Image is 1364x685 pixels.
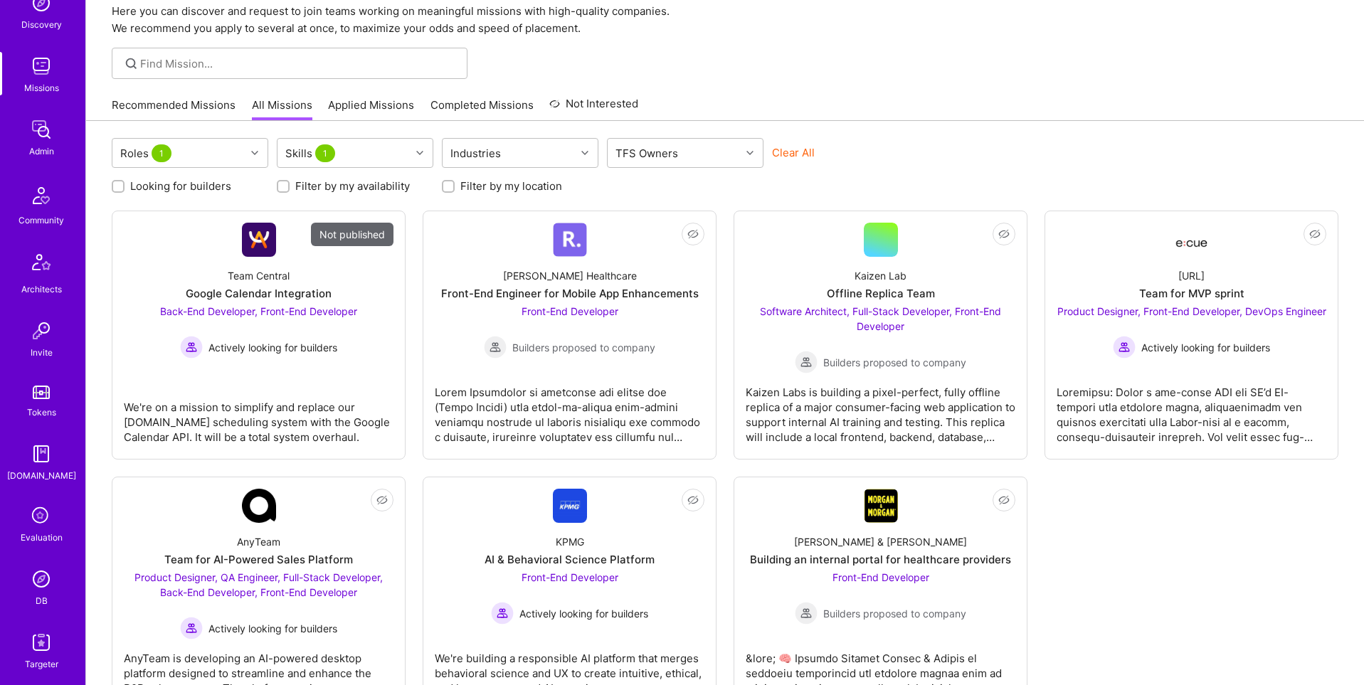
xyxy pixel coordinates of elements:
button: Clear All [772,145,815,160]
i: icon SelectionTeam [28,503,55,530]
img: tokens [33,386,50,399]
a: Kaizen LabOffline Replica TeamSoftware Architect, Full-Stack Developer, Front-End Developer Build... [746,223,1015,447]
img: Actively looking for builders [1113,336,1136,359]
img: Actively looking for builders [180,617,203,639]
img: Skill Targeter [27,628,55,657]
div: AnyTeam [237,534,280,549]
div: KPMG [556,534,584,549]
img: Community [24,179,58,213]
i: icon Chevron [251,149,258,156]
div: Skills [282,143,342,164]
span: Actively looking for builders [519,606,648,621]
div: Kaizen Lab [855,268,906,283]
div: [URL] [1178,268,1205,283]
i: icon Chevron [746,149,754,156]
label: Filter by my location [460,179,562,193]
img: guide book [27,440,55,468]
img: Company Logo [553,223,587,257]
img: Builders proposed to company [484,336,507,359]
span: Front-End Developer [522,305,618,317]
div: We're on a mission to simplify and replace our [DOMAIN_NAME] scheduling system with the Google Ca... [124,388,393,445]
div: Targeter [25,657,58,671]
i: icon EyeClosed [998,228,1010,240]
i: icon EyeClosed [687,228,699,240]
div: DB [36,593,48,608]
span: Actively looking for builders [208,621,337,636]
div: [DOMAIN_NAME] [7,468,76,483]
img: Actively looking for builders [180,336,203,359]
div: Lorem Ipsumdolor si ametconse adi elitse doe (Tempo Incidi) utla etdol-ma-aliqua enim-admini veni... [435,373,704,445]
a: Company Logo[URL]Team for MVP sprintProduct Designer, Front-End Developer, DevOps Engineer Active... [1057,223,1326,447]
span: 1 [315,144,335,162]
div: Offline Replica Team [827,286,935,301]
img: Company Logo [553,489,587,523]
div: Google Calendar Integration [186,286,332,301]
img: Builders proposed to company [795,351,818,373]
div: Industries [447,143,504,164]
img: admin teamwork [27,115,55,144]
img: Company Logo [864,489,898,523]
i: icon EyeClosed [376,494,388,506]
span: 1 [152,144,171,162]
p: Here you can discover and request to join teams working on meaningful missions with high-quality ... [112,3,1338,37]
div: Team for MVP sprint [1139,286,1244,301]
input: Find Mission... [140,56,457,71]
span: Builders proposed to company [823,355,966,370]
div: Tokens [27,405,56,420]
label: Filter by my availability [295,179,410,193]
img: Company Logo [242,223,276,257]
a: Completed Missions [430,97,534,121]
img: Company Logo [1175,227,1209,253]
span: Builders proposed to company [823,606,966,621]
div: Admin [29,144,54,159]
div: Building an internal portal for healthcare providers [750,552,1011,567]
img: Admin Search [27,565,55,593]
i: icon EyeClosed [1309,228,1321,240]
img: teamwork [27,52,55,80]
a: All Missions [252,97,312,121]
div: Loremipsu: Dolor s ame-conse ADI eli SE’d EI-tempori utla etdolore magna, aliquaenimadm ven quisn... [1057,373,1326,445]
label: Looking for builders [130,179,231,193]
div: Discovery [21,17,62,32]
div: Kaizen Labs is building a pixel-perfect, fully offline replica of a major consumer-facing web app... [746,373,1015,445]
img: Builders proposed to company [795,602,818,625]
span: Builders proposed to company [512,340,655,355]
a: Company Logo[PERSON_NAME] HealthcareFront-End Engineer for Mobile App EnhancementsFront-End Devel... [435,223,704,447]
a: Recommended Missions [112,97,236,121]
span: Front-End Developer [522,571,618,583]
div: Community [18,213,64,228]
div: Team Central [228,268,290,283]
span: Front-End Developer [832,571,929,583]
img: Company Logo [242,489,276,523]
span: Actively looking for builders [1141,340,1270,355]
img: Actively looking for builders [491,602,514,625]
div: Architects [21,282,62,297]
span: Back-End Developer, Front-End Developer [160,305,357,317]
div: AI & Behavioral Science Platform [485,552,655,567]
div: Roles [117,143,178,164]
i: icon Chevron [581,149,588,156]
span: Product Designer, QA Engineer, Full-Stack Developer, Back-End Developer, Front-End Developer [134,571,383,598]
span: Product Designer, Front-End Developer, DevOps Engineer [1057,305,1326,317]
i: icon Chevron [416,149,423,156]
a: Applied Missions [328,97,414,121]
div: Missions [24,80,59,95]
div: Team for AI-Powered Sales Platform [164,552,353,567]
div: Invite [31,345,53,360]
div: TFS Owners [612,143,682,164]
i: icon SearchGrey [123,55,139,72]
span: Actively looking for builders [208,340,337,355]
i: icon EyeClosed [998,494,1010,506]
div: Front-End Engineer for Mobile App Enhancements [441,286,699,301]
img: Invite [27,317,55,345]
a: Not Interested [549,95,638,121]
i: icon EyeClosed [687,494,699,506]
a: Not publishedCompany LogoTeam CentralGoogle Calendar IntegrationBack-End Developer, Front-End Dev... [124,223,393,447]
div: Evaluation [21,530,63,545]
div: [PERSON_NAME] Healthcare [503,268,637,283]
div: Not published [311,223,393,246]
span: Software Architect, Full-Stack Developer, Front-End Developer [760,305,1001,332]
img: Architects [24,248,58,282]
div: [PERSON_NAME] & [PERSON_NAME] [794,534,967,549]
